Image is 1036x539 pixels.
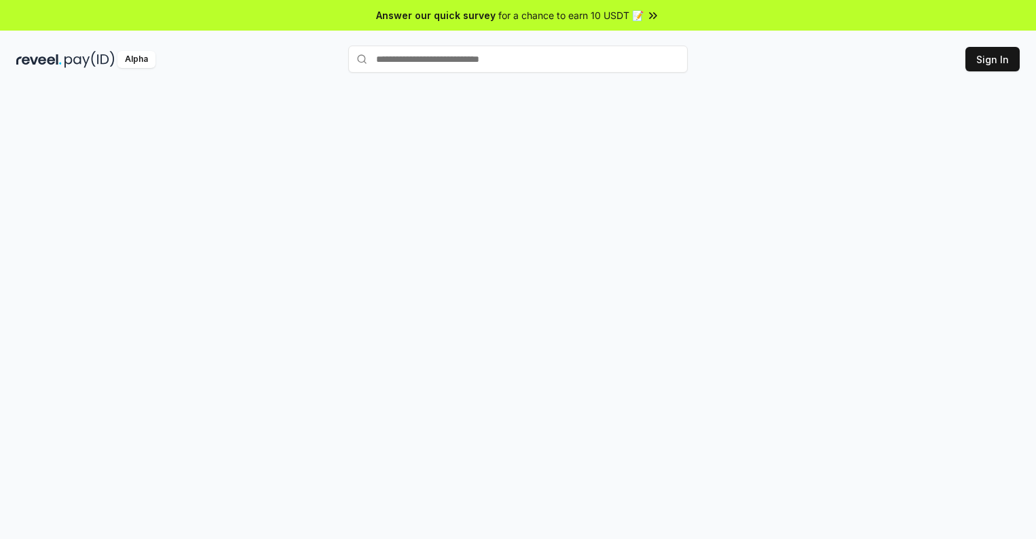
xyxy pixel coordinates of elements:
[16,51,62,68] img: reveel_dark
[498,8,644,22] span: for a chance to earn 10 USDT 📝
[64,51,115,68] img: pay_id
[965,47,1020,71] button: Sign In
[376,8,496,22] span: Answer our quick survey
[117,51,155,68] div: Alpha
